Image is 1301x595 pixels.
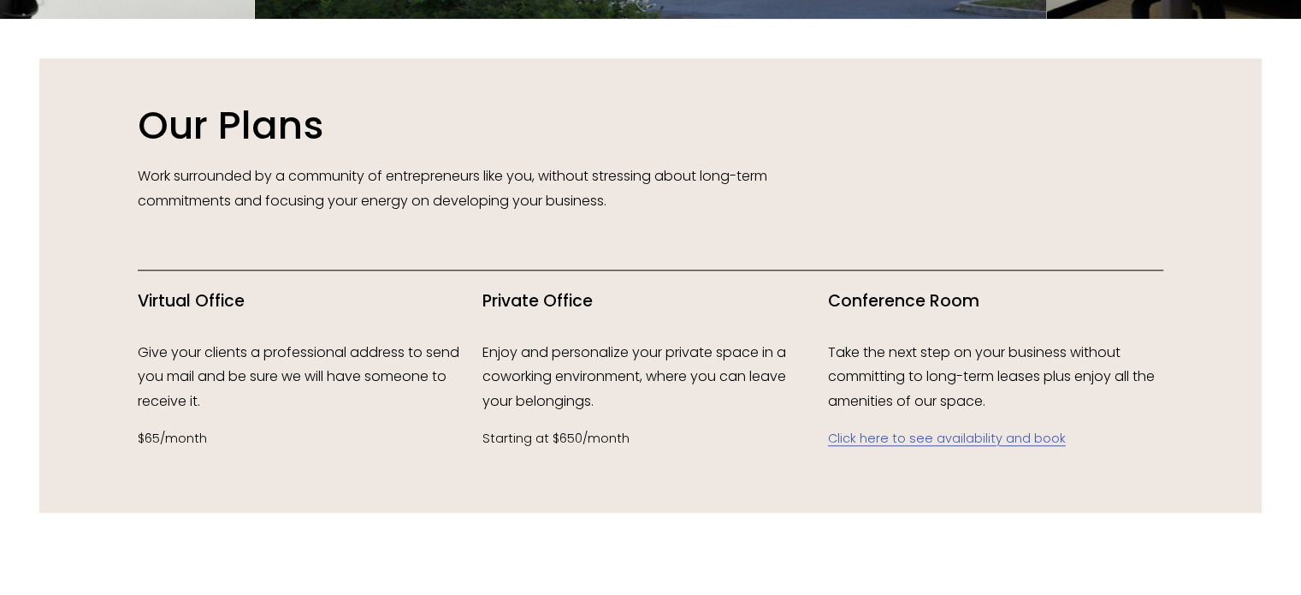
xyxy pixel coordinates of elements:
h4: Virtual Office [138,290,474,313]
a: Click here to see availability and book [828,430,1066,447]
h2: Our Plans [138,101,1164,151]
h4: Private Office [482,290,819,313]
p: Work surrounded by a community of entrepreneurs like you, without stressing about long-term commi... [138,164,819,214]
p: Starting at $650/month [482,428,819,450]
h4: Conference Room [828,290,1164,313]
p: $65/month [138,428,474,450]
p: Enjoy and personalize your private space in a coworking environment, where you can leave your bel... [482,341,819,414]
p: Give your clients a professional address to send you mail and be sure we will have someone to rec... [138,341,474,414]
p: Take the next step on your business without committing to long-term leases plus enjoy all the ame... [828,341,1164,414]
